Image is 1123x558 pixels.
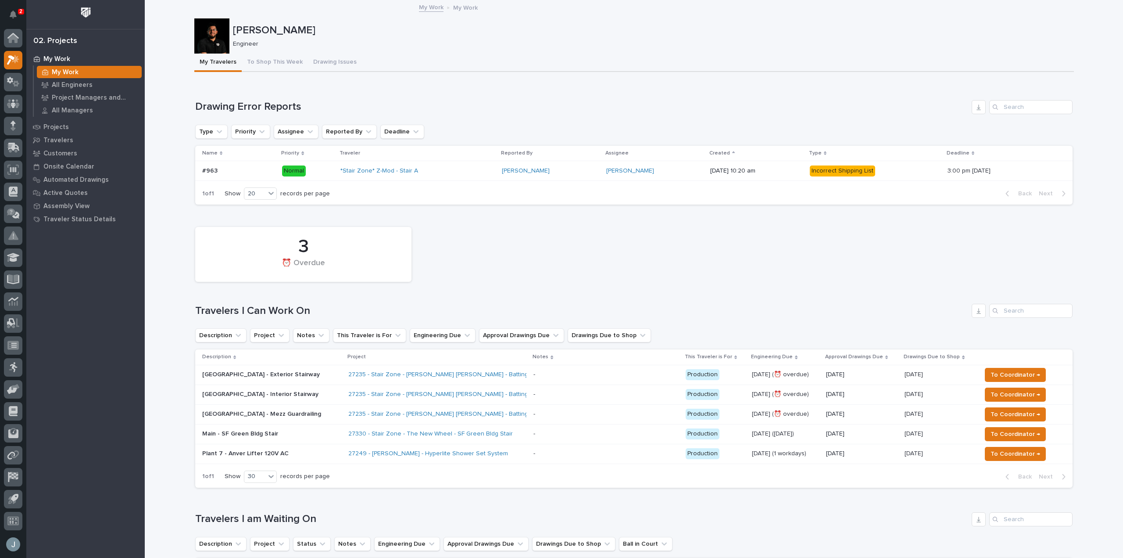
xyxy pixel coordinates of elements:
button: Notes [293,328,329,342]
a: 27235 - Stair Zone - [PERSON_NAME] [PERSON_NAME] - Batting Cage Stairs [348,410,563,418]
div: Production [686,428,719,439]
button: Drawings Due to Shop [568,328,651,342]
a: 27235 - Stair Zone - [PERSON_NAME] [PERSON_NAME] - Batting Cage Stairs [348,391,563,398]
div: Production [686,369,719,380]
p: Projects [43,123,69,131]
p: #963 [202,166,219,175]
p: [DATE] ([DATE]) [752,430,819,438]
button: Ball in Court [619,537,672,551]
div: Production [686,409,719,420]
tr: #963#963 Normal*Stair Zone* Z-Mod - Stair A [PERSON_NAME] [PERSON_NAME] [DATE] 10:20 amIncorrect ... [195,161,1073,181]
div: - [533,371,535,378]
div: 30 [244,472,265,481]
p: records per page [280,190,330,198]
p: Drawings Due to Shop [904,352,960,362]
a: My Work [26,52,145,65]
a: [PERSON_NAME] [606,167,654,175]
div: - [533,410,535,418]
input: Search [989,100,1073,114]
h1: Travelers I am Waiting On [195,513,968,526]
p: Created [709,148,730,158]
p: [DATE] [905,409,925,418]
tr: [GEOGRAPHIC_DATA] - Mezz Guardrailing27235 - Stair Zone - [PERSON_NAME] [PERSON_NAME] - Batting C... [195,404,1073,424]
img: Workspace Logo [78,4,94,21]
p: [DATE] [905,389,925,398]
p: [DATE] (⏰ overdue) [752,391,819,398]
button: Next [1035,473,1073,481]
button: Description [195,537,247,551]
p: [GEOGRAPHIC_DATA] - Mezz Guardrailing [202,410,341,418]
button: This Traveler is For [333,328,406,342]
span: To Coordinator → [991,389,1040,400]
p: [DATE] [826,450,898,457]
a: My Work [34,66,145,78]
p: 3:00 pm [DATE] [948,166,992,175]
button: Back [998,473,1035,481]
p: Main - SF Green Bldg Stair [202,430,341,438]
button: Approval Drawings Due [479,328,564,342]
p: Active Quotes [43,189,88,197]
button: Notes [334,537,371,551]
span: Back [1013,473,1032,481]
tr: [GEOGRAPHIC_DATA] - Exterior Stairway27235 - Stair Zone - [PERSON_NAME] [PERSON_NAME] - Batting C... [195,365,1073,385]
p: [PERSON_NAME] [233,24,1070,37]
button: To Coordinator → [985,447,1046,461]
a: All Managers [34,104,145,116]
a: My Work [419,2,443,12]
div: 20 [244,189,265,198]
p: Project Managers and Engineers [52,94,138,102]
p: [DATE] [826,391,898,398]
p: Automated Drawings [43,176,109,184]
a: Active Quotes [26,186,145,199]
p: [DATE] (1 workdays) [752,450,819,457]
p: [DATE] (⏰ overdue) [752,410,819,418]
p: All Engineers [52,81,93,89]
button: Reported By [322,125,377,139]
button: Drawing Issues [308,54,362,72]
p: My Work [453,2,478,12]
button: Back [998,190,1035,198]
button: Type [195,125,228,139]
p: Show [225,473,240,480]
button: Priority [231,125,270,139]
div: 02. Projects [33,36,77,46]
span: To Coordinator → [991,409,1040,420]
button: To Coordinator → [985,368,1046,382]
p: Priority [281,148,299,158]
p: [GEOGRAPHIC_DATA] - Interior Stairway [202,391,341,398]
p: Show [225,190,240,198]
p: Description [202,352,231,362]
a: [PERSON_NAME] [502,167,550,175]
span: To Coordinator → [991,449,1040,459]
button: Assignee [274,125,318,139]
tr: [GEOGRAPHIC_DATA] - Interior Stairway27235 - Stair Zone - [PERSON_NAME] [PERSON_NAME] - Batting C... [195,385,1073,404]
p: Traveler [340,148,360,158]
p: Assembly View [43,202,89,210]
a: 27249 - [PERSON_NAME] - Hyperlite Shower Set System [348,450,508,457]
p: Deadline [947,148,969,158]
p: [GEOGRAPHIC_DATA] - Exterior Stairway [202,371,341,378]
button: My Travelers [194,54,242,72]
p: Engineer [233,40,1067,48]
div: Search [989,304,1073,318]
span: To Coordinator → [991,370,1040,380]
button: Deadline [380,125,424,139]
div: Production [686,389,719,400]
p: Customers [43,150,77,158]
button: Status [293,537,331,551]
p: Plant 7 - Anver Lifter 120V AC [202,450,341,457]
p: [DATE] [826,410,898,418]
span: Next [1039,473,1058,481]
p: [DATE] [826,371,898,378]
p: This Traveler is For [685,352,732,362]
div: Notifications2 [11,11,22,25]
p: Notes [533,352,548,362]
a: Customers [26,147,145,160]
p: [DATE] 10:20 am [710,167,802,175]
h1: Drawing Error Reports [195,101,968,113]
div: - [533,391,535,398]
p: Travelers [43,137,73,144]
div: Production [686,448,719,459]
p: My Work [43,55,70,63]
button: Approval Drawings Due [443,537,529,551]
